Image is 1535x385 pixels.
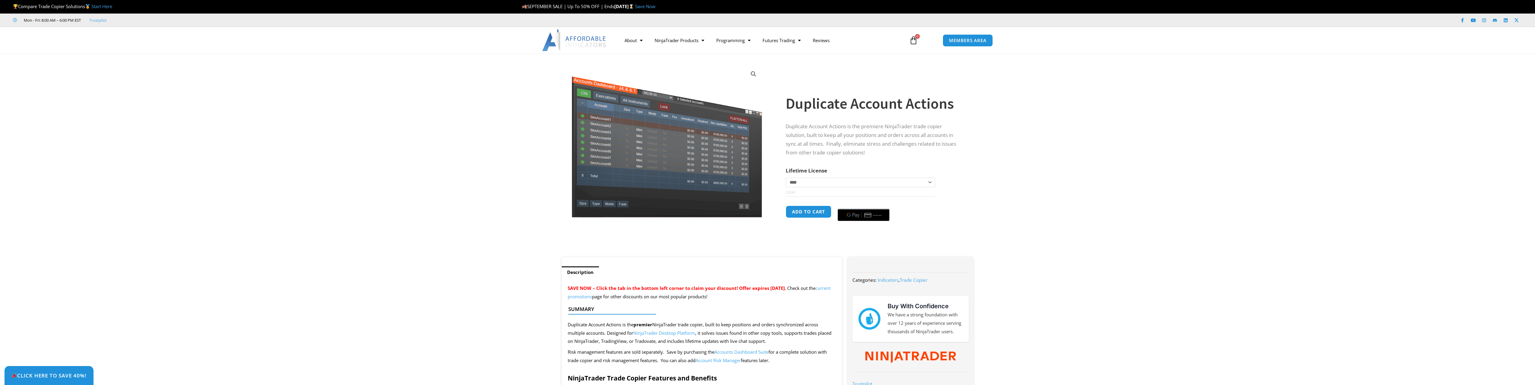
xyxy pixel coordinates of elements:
[619,33,649,47] a: About
[786,190,795,194] a: Clear options
[619,33,902,47] nav: Menu
[888,311,963,336] p: We have a strong foundation with over 12 years of experience serving thousands of NinjaTrader users.
[852,277,876,283] span: Categories:
[562,266,599,278] a: Description
[943,34,993,47] a: MEMBERS AREA
[568,321,831,344] span: Duplicate Account Actions is the NinjaTrader trade copier, built to keep positions and orders syn...
[786,206,831,218] button: Add to cart
[13,3,112,9] span: Compare Trade Copier Solutions
[807,33,836,47] a: Reviews
[949,38,987,43] span: MEMBERS AREA
[873,213,883,217] text: ••••••
[710,33,757,47] a: Programming
[629,4,634,9] img: ⌛
[570,64,763,218] img: Screenshot 2024-08-26 15414455555
[633,330,695,336] a: NinjaTrader Desktop Platform
[900,32,927,49] a: 0
[786,93,961,114] h1: Duplicate Account Actions
[614,3,635,9] strong: [DATE]
[858,308,880,330] img: mark thumbs good 43913 | Affordable Indicators – NinjaTrader
[786,122,961,157] p: Duplicate Account Actions is the premiere NinjaTrader trade copier solution, built to keep all yo...
[91,3,112,9] a: Start Here
[748,69,759,79] a: View full-screen image gallery
[522,4,527,9] img: 🍂
[522,3,614,9] span: SEPTEMBER SALE | Up To 50% OFF | Ends
[649,33,710,47] a: NinjaTrader Products
[915,34,920,39] span: 0
[757,33,807,47] a: Futures Trading
[12,373,17,378] img: 🎉
[714,349,769,355] a: Accounts Dashboard Suite
[85,4,90,9] img: 🥇
[13,4,18,9] img: 🏆
[568,306,831,312] h4: Summary
[635,3,655,9] a: Save Now
[5,366,94,385] a: 🎉Click Here to save 40%!
[838,209,889,221] button: Buy with GPay
[865,352,956,363] img: NinjaTrader Wordmark color RGB | Affordable Indicators – NinjaTrader
[786,167,827,174] label: Lifetime License
[568,284,836,301] p: Check out the page for other discounts on our most popular products!
[878,277,898,283] a: Indicators
[542,29,607,51] img: LogoAI | Affordable Indicators – NinjaTrader
[22,17,81,24] span: Mon - Fri: 8:00 AM – 6:00 PM EST
[568,348,836,365] p: Risk management features are sold separately. Save by purchasing the for a complete solution with...
[900,277,927,283] a: Trade Copier
[695,357,741,363] a: Account Risk Manager
[878,277,927,283] span: ,
[568,285,786,291] span: SAVE NOW – Click the tab in the bottom left corner to claim your discount! Offer expires [DATE].
[89,17,107,24] a: Trustpilot
[888,302,963,311] h3: Buy With Confidence
[634,321,652,328] strong: premier
[11,373,87,378] span: Click Here to save 40%!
